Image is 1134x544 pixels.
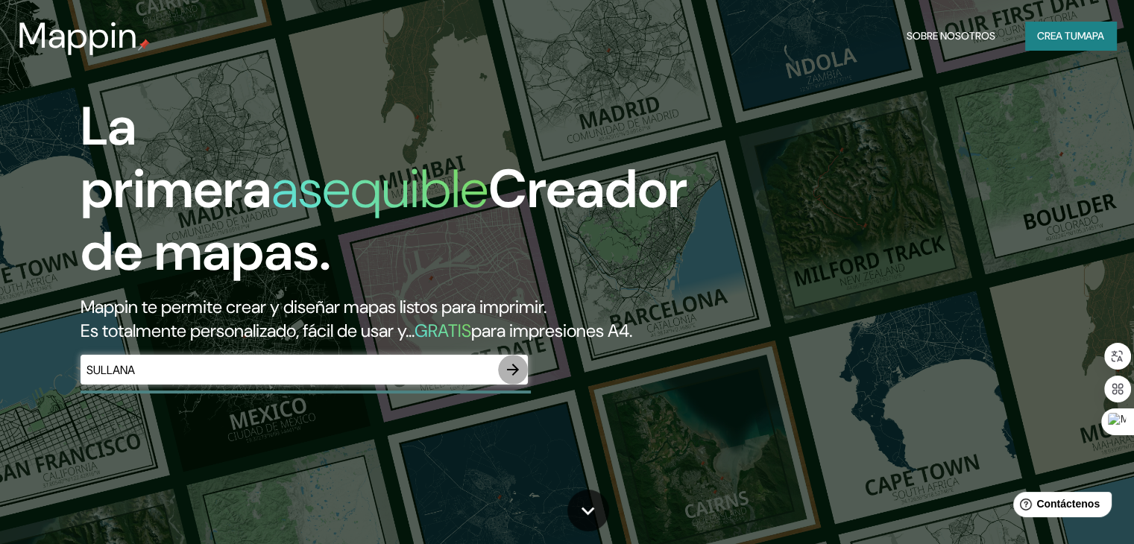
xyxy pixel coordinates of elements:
[81,319,415,342] font: Es totalmente personalizado, fácil de usar y...
[1037,29,1077,42] font: Crea tu
[271,154,488,224] font: asequible
[1001,486,1118,528] iframe: Lanzador de widgets de ayuda
[81,361,498,379] input: Elige tu lugar favorito
[138,39,150,51] img: pin de mapeo
[415,319,471,342] font: GRATIS
[81,295,546,318] font: Mappin te permite crear y diseñar mapas listos para imprimir.
[1025,22,1116,50] button: Crea tumapa
[18,12,138,59] font: Mappin
[907,29,995,42] font: Sobre nosotros
[81,92,271,224] font: La primera
[471,319,632,342] font: para impresiones A4.
[81,154,687,286] font: Creador de mapas.
[1077,29,1104,42] font: mapa
[901,22,1001,50] button: Sobre nosotros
